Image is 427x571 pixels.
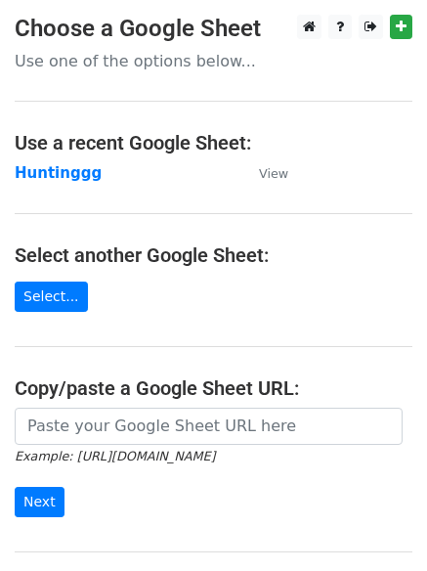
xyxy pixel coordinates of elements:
[239,164,288,182] a: View
[15,131,412,154] h4: Use a recent Google Sheet:
[15,164,102,182] a: Huntinggg
[15,51,412,71] p: Use one of the options below...
[259,166,288,181] small: View
[15,243,412,267] h4: Select another Google Sheet:
[15,487,64,517] input: Next
[15,15,412,43] h3: Choose a Google Sheet
[15,376,412,400] h4: Copy/paste a Google Sheet URL:
[15,449,215,463] small: Example: [URL][DOMAIN_NAME]
[15,282,88,312] a: Select...
[15,408,403,445] input: Paste your Google Sheet URL here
